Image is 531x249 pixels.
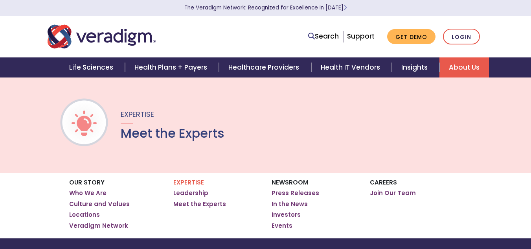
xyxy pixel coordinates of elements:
[344,4,347,11] span: Learn More
[69,200,130,208] a: Culture and Values
[60,57,125,77] a: Life Sciences
[121,109,154,119] span: Expertise
[184,4,347,11] a: The Veradigm Network: Recognized for Excellence in [DATE]Learn More
[173,189,208,197] a: Leadership
[308,31,339,42] a: Search
[392,57,439,77] a: Insights
[69,211,100,219] a: Locations
[311,57,392,77] a: Health IT Vendors
[272,189,319,197] a: Press Releases
[173,200,226,208] a: Meet the Experts
[121,126,224,141] h1: Meet the Experts
[272,200,308,208] a: In the News
[272,222,292,230] a: Events
[443,29,480,45] a: Login
[272,211,301,219] a: Investors
[69,222,128,230] a: Veradigm Network
[439,57,489,77] a: About Us
[69,189,107,197] a: Who We Are
[125,57,219,77] a: Health Plans + Payers
[387,29,435,44] a: Get Demo
[347,31,375,41] a: Support
[48,24,156,50] img: Veradigm logo
[370,189,416,197] a: Join Our Team
[219,57,311,77] a: Healthcare Providers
